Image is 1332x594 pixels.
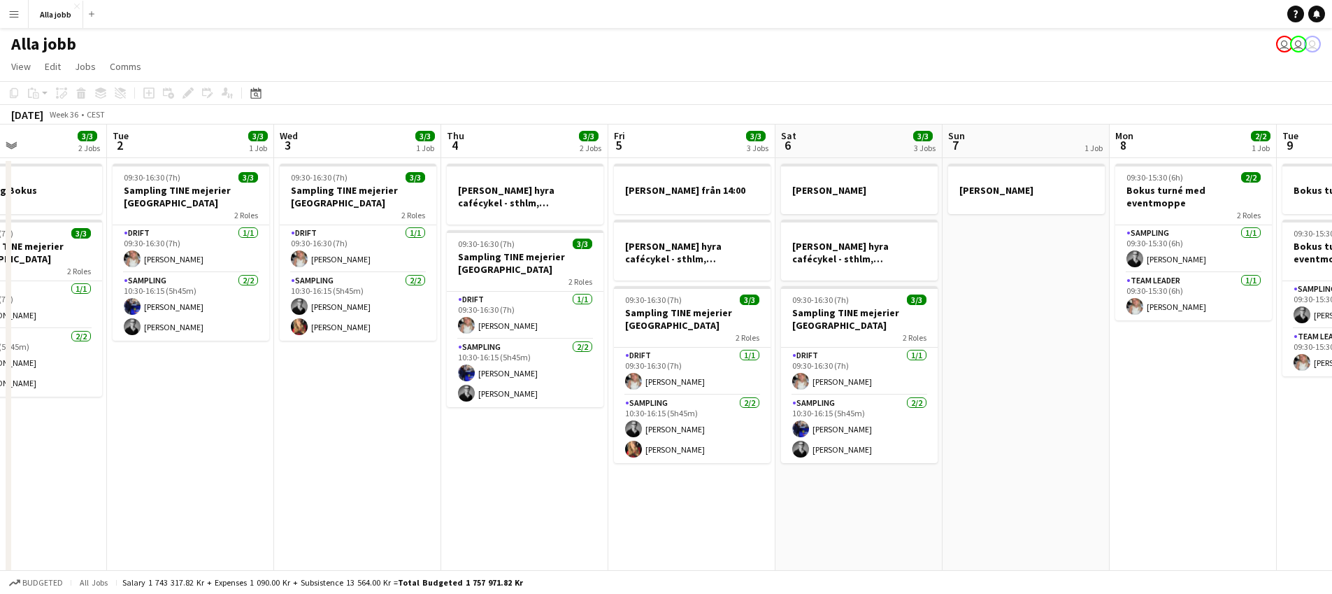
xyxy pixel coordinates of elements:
[22,578,63,588] span: Budgeted
[69,57,101,76] a: Jobs
[1276,36,1293,52] app-user-avatar: Emil Hasselberg
[7,575,65,591] button: Budgeted
[77,577,110,588] span: All jobs
[75,60,96,73] span: Jobs
[29,1,83,28] button: Alla jobb
[87,109,105,120] div: CEST
[45,60,61,73] span: Edit
[11,34,76,55] h1: Alla jobb
[1304,36,1321,52] app-user-avatar: Stina Dahl
[39,57,66,76] a: Edit
[104,57,147,76] a: Comms
[110,60,141,73] span: Comms
[122,577,523,588] div: Salary 1 743 317.82 kr + Expenses 1 090.00 kr + Subsistence 13 564.00 kr =
[11,108,43,122] div: [DATE]
[398,577,523,588] span: Total Budgeted 1 757 971.82 kr
[6,57,36,76] a: View
[11,60,31,73] span: View
[1290,36,1307,52] app-user-avatar: August Löfgren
